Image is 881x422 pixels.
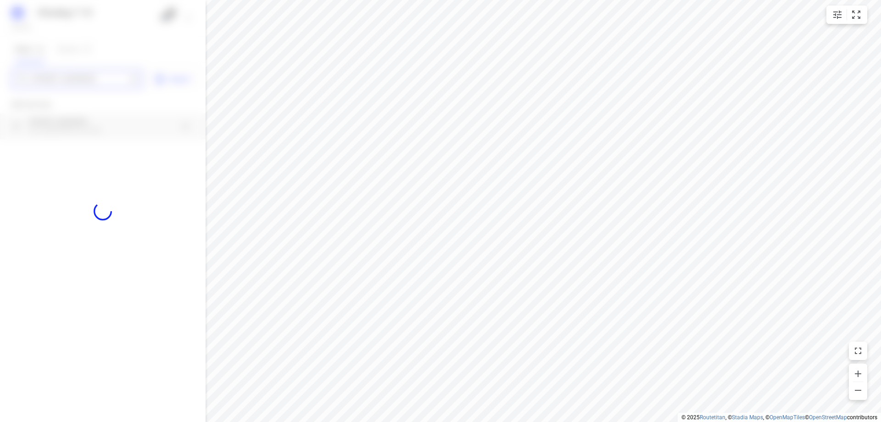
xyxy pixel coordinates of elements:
button: Map settings [828,6,847,24]
a: Routetitan [700,414,725,421]
a: Stadia Maps [732,414,763,421]
button: Fit zoom [847,6,865,24]
li: © 2025 , © , © © contributors [681,414,877,421]
a: OpenMapTiles [769,414,805,421]
div: small contained button group [826,6,867,24]
a: OpenStreetMap [809,414,847,421]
